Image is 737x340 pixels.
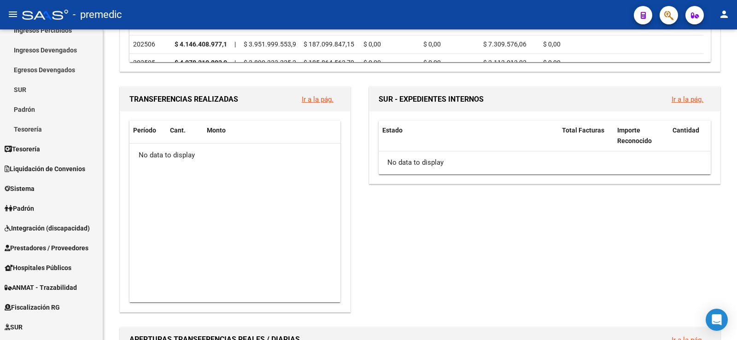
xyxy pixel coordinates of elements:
[133,127,156,134] span: Período
[5,282,77,293] span: ANMAT - Trazabilidad
[379,151,710,174] div: No data to display
[207,127,226,134] span: Monto
[234,40,236,48] span: |
[669,121,710,151] datatable-header-cell: Cantidad
[5,302,60,312] span: Fiscalización RG
[614,121,669,151] datatable-header-cell: Importe Reconocido
[543,59,561,66] span: $ 0,00
[483,59,526,66] span: $ 2.113.013,02
[304,59,354,66] span: $ 185.864.563,79
[719,9,730,20] mat-icon: person
[234,59,236,66] span: |
[302,95,333,104] a: Ir a la pág.
[5,144,40,154] span: Tesorería
[175,59,231,66] strong: $ 4.078.310.802,09
[706,309,728,331] div: Open Intercom Messenger
[244,59,300,66] span: $ 3.890.333.225,28
[673,127,699,134] span: Cantidad
[5,203,34,213] span: Padrón
[562,127,604,134] span: Total Facturas
[170,127,186,134] span: Cant.
[203,121,333,140] datatable-header-cell: Monto
[5,164,85,174] span: Liquidación de Convenios
[363,40,381,48] span: $ 0,00
[5,322,23,332] span: SUR
[543,40,561,48] span: $ 0,00
[664,91,711,108] button: Ir a la pág.
[129,144,340,167] div: No data to display
[5,223,90,233] span: Integración (discapacidad)
[304,40,354,48] span: $ 187.099.847,15
[294,91,341,108] button: Ir a la pág.
[558,121,614,151] datatable-header-cell: Total Facturas
[133,58,167,68] div: 202505
[382,127,403,134] span: Estado
[379,121,558,151] datatable-header-cell: Estado
[7,9,18,20] mat-icon: menu
[5,243,88,253] span: Prestadores / Proveedores
[423,40,441,48] span: $ 0,00
[5,263,71,273] span: Hospitales Públicos
[133,39,167,50] div: 202506
[129,95,238,104] span: TRANSFERENCIAS REALIZADAS
[5,184,35,194] span: Sistema
[363,59,381,66] span: $ 0,00
[379,95,484,104] span: SUR - EXPEDIENTES INTERNOS
[166,121,203,140] datatable-header-cell: Cant.
[73,5,122,25] span: - premedic
[244,40,300,48] span: $ 3.951.999.553,95
[175,40,231,48] strong: $ 4.146.408.977,16
[672,95,703,104] a: Ir a la pág.
[423,59,441,66] span: $ 0,00
[129,121,166,140] datatable-header-cell: Período
[617,127,652,144] span: Importe Reconocido
[483,40,526,48] span: $ 7.309.576,06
